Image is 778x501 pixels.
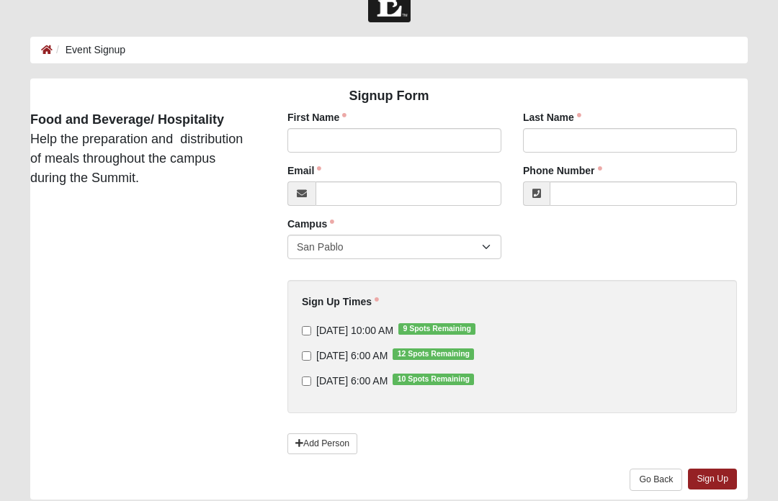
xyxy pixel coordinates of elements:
div: Help the preparation and distribution of meals throughout the campus during the Summit. [19,110,266,188]
span: [DATE] 6:00 AM [316,350,388,361]
h4: Signup Form [30,89,748,104]
label: Campus [287,217,334,231]
span: 9 Spots Remaining [398,323,475,335]
span: [DATE] 10:00 AM [316,325,393,336]
label: Phone Number [523,163,602,178]
a: Add Person [287,433,357,454]
label: Sign Up Times [302,294,379,309]
input: [DATE] 6:00 AM12 Spots Remaining [302,351,311,361]
span: [DATE] 6:00 AM [316,375,388,387]
strong: Food and Beverage/ Hospitality [30,112,224,127]
label: Last Name [523,110,581,125]
li: Event Signup [53,42,125,58]
span: 12 Spots Remaining [393,348,474,360]
a: Sign Up [688,469,737,489]
input: [DATE] 10:00 AM9 Spots Remaining [302,326,311,335]
span: 10 Spots Remaining [393,374,474,385]
a: Go Back [630,469,682,491]
label: Email [287,163,321,178]
label: First Name [287,110,346,125]
input: [DATE] 6:00 AM10 Spots Remaining [302,376,311,386]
